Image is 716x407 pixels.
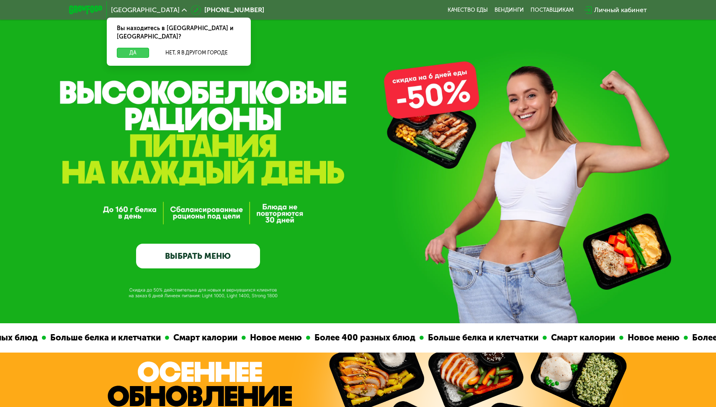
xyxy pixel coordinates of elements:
button: Нет, я в другом городе [152,48,241,58]
a: ВЫБРАТЬ МЕНЮ [136,244,260,268]
div: поставщикам [531,7,574,13]
span: [GEOGRAPHIC_DATA] [111,7,180,13]
div: Новое меню [620,331,680,344]
div: Смарт калории [166,331,238,344]
div: Новое меню [242,331,303,344]
div: Личный кабинет [594,5,647,15]
div: Более 400 разных блюд [307,331,416,344]
a: Качество еды [448,7,488,13]
div: Смарт калории [543,331,616,344]
a: [PHONE_NUMBER] [191,5,264,15]
div: Больше белка и клетчатки [43,331,162,344]
a: Вендинги [495,7,524,13]
div: Больше белка и клетчатки [420,331,539,344]
div: Вы находитесь в [GEOGRAPHIC_DATA] и [GEOGRAPHIC_DATA]? [107,18,251,48]
button: Да [117,48,149,58]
